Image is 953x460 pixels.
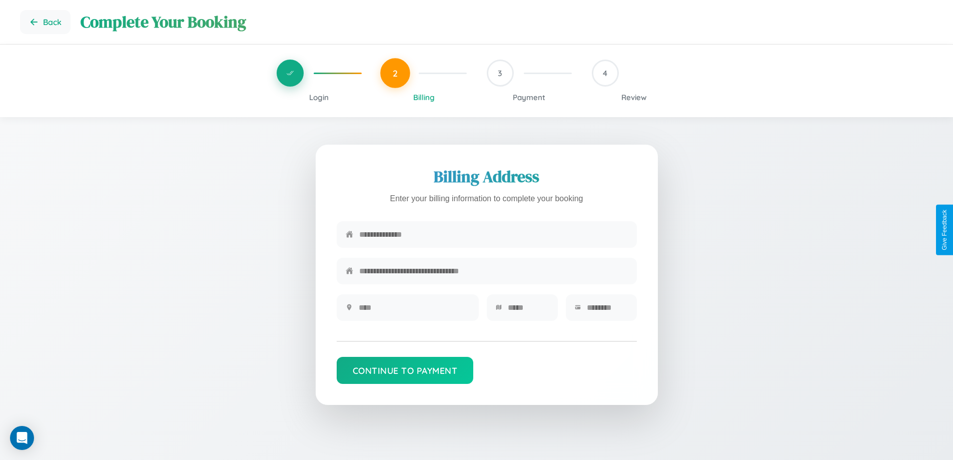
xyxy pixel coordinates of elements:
span: 4 [603,68,607,78]
h2: Billing Address [337,166,637,188]
span: 2 [393,68,398,79]
div: Give Feedback [941,210,948,250]
button: Go back [20,10,71,34]
span: 3 [498,68,502,78]
span: Payment [513,93,545,102]
span: Login [309,93,329,102]
button: Continue to Payment [337,357,474,384]
h1: Complete Your Booking [81,11,933,33]
div: Open Intercom Messenger [10,426,34,450]
span: Review [621,93,647,102]
span: Billing [413,93,435,102]
p: Enter your billing information to complete your booking [337,192,637,206]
